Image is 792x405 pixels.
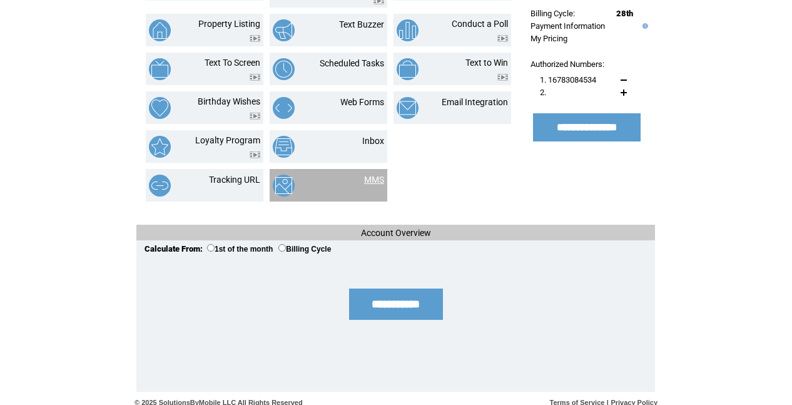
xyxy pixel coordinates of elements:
[149,175,171,197] img: tracking-url.png
[149,97,171,119] img: birthday-wishes.png
[250,151,260,158] img: video.png
[278,245,331,254] label: Billing Cycle
[397,19,419,41] img: conduct-a-poll.png
[209,175,260,185] a: Tracking URL
[273,58,295,80] img: scheduled-tasks.png
[361,228,431,238] span: Account Overview
[339,19,384,29] a: Text Buzzer
[397,58,419,80] img: text-to-win.png
[397,97,419,119] img: email-integration.png
[195,135,260,145] a: Loyalty Program
[616,9,633,18] span: 28th
[250,74,260,81] img: video.png
[540,88,546,97] span: 2.
[340,97,384,107] a: Web Forms
[207,245,273,254] label: 1st of the month
[497,74,508,81] img: video.png
[198,19,260,29] a: Property Listing
[442,97,508,107] a: Email Integration
[149,136,171,158] img: loyalty-program.png
[320,58,384,68] a: Scheduled Tasks
[250,113,260,120] img: video.png
[273,136,295,158] img: inbox.png
[273,97,295,119] img: web-forms.png
[149,58,171,80] img: text-to-screen.png
[273,19,295,41] img: text-buzzer.png
[531,21,605,31] a: Payment Information
[250,35,260,42] img: video.png
[465,58,508,68] a: Text to Win
[497,35,508,42] img: video.png
[531,34,567,43] a: My Pricing
[452,19,508,29] a: Conduct a Poll
[207,244,215,252] input: 1st of the month
[145,244,203,254] span: Calculate From:
[540,75,596,85] span: 1. 16783084534
[149,19,171,41] img: property-listing.png
[362,136,384,146] a: Inbox
[639,23,648,29] img: help.gif
[198,96,260,106] a: Birthday Wishes
[364,175,384,185] a: MMS
[205,58,260,68] a: Text To Screen
[273,175,295,197] img: mms.png
[531,59,604,69] span: Authorized Numbers:
[531,9,575,18] span: Billing Cycle:
[278,244,286,252] input: Billing Cycle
